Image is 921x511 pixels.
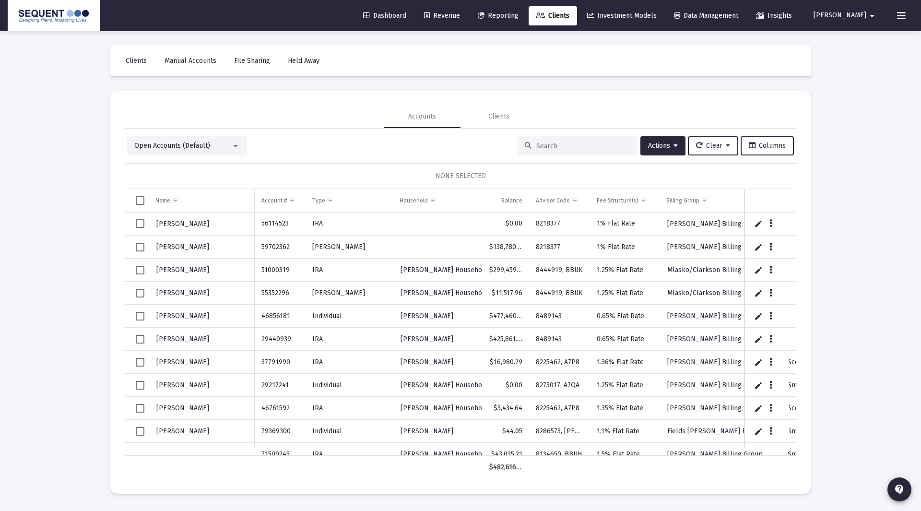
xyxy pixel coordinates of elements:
[483,189,529,212] td: Column Balance
[483,213,529,236] td: $0.00
[667,266,763,274] span: Mlasko/Clarkson Billing Group
[754,335,763,344] a: Edit
[587,12,657,20] span: Investment Models
[226,51,278,71] a: File Sharing
[590,259,660,282] td: 1.25% Flat Rate
[666,263,764,277] a: Mlasko/Clarkson Billing Group
[529,305,590,328] td: 8489143
[156,381,209,389] span: [PERSON_NAME]
[483,236,529,259] td: $138,780.94
[306,305,393,328] td: Individual
[157,51,224,71] a: Manual Accounts
[666,197,699,204] div: Billing Group
[754,381,763,390] a: Edit
[155,197,170,204] div: Name
[255,236,306,259] td: 59702362
[255,189,306,212] td: Column Account #
[529,420,590,443] td: 8286573, [PERSON_NAME]
[536,12,569,20] span: Clients
[155,286,210,300] a: [PERSON_NAME]
[667,289,763,297] span: Mlasko/Clarkson Billing Group
[149,189,255,212] td: Column Name
[529,189,590,212] td: Column Advisor Code
[327,197,334,204] span: Show filter options for column 'Type'
[536,197,570,204] div: Advisor Code
[155,401,210,415] a: [PERSON_NAME]
[306,189,393,212] td: Column Type
[674,12,738,20] span: Data Management
[483,397,529,420] td: $3,434.64
[136,381,144,390] div: Select row
[529,282,590,305] td: 8444919, BBUK
[529,351,590,374] td: 8225462, A7P8
[400,263,489,277] a: [PERSON_NAME] Household
[134,142,210,150] span: Open Accounts (Default)
[155,309,210,323] a: [PERSON_NAME]
[255,305,306,328] td: 46856181
[536,142,630,150] input: Search
[667,450,763,458] span: [PERSON_NAME] Billing Group
[754,219,763,228] a: Edit
[696,142,730,150] span: Clear
[579,6,664,25] a: Investment Models
[529,397,590,420] td: 8225462, A7P8
[756,12,792,20] span: Insights
[155,263,210,277] a: [PERSON_NAME]
[400,332,454,346] a: [PERSON_NAME]
[401,358,453,366] span: [PERSON_NAME]
[255,351,306,374] td: 37791990
[156,266,209,274] span: [PERSON_NAME]
[156,358,209,366] span: [PERSON_NAME]
[688,136,738,155] button: Clear
[156,243,209,251] span: [PERSON_NAME]
[483,351,529,374] td: $16,980.29
[363,12,406,20] span: Dashboard
[754,289,763,297] a: Edit
[156,312,209,320] span: [PERSON_NAME]
[429,197,437,204] span: Show filter options for column 'Household'
[640,197,647,204] span: Show filter options for column 'Fee Structure(s)'
[136,266,144,274] div: Select row
[155,378,210,392] a: [PERSON_NAME]
[754,404,763,413] a: Edit
[136,243,144,251] div: Select row
[754,312,763,321] a: Edit
[416,6,468,25] a: Revenue
[261,197,287,204] div: Account #
[488,112,509,121] div: Clients
[894,484,905,495] mat-icon: contact_support
[666,447,764,461] a: [PERSON_NAME] Billing Group
[590,443,660,466] td: 1.5% Flat Rate
[288,197,295,204] span: Show filter options for column 'Account #'
[590,282,660,305] td: 1.25% Flat Rate
[666,309,764,323] a: [PERSON_NAME] Billing Group
[666,378,764,392] a: [PERSON_NAME] Billing Group
[155,217,210,231] a: [PERSON_NAME]
[306,443,393,466] td: IRA
[483,420,529,443] td: $44.05
[483,443,529,466] td: $43,035.21
[288,57,319,65] span: Held Away
[136,289,144,297] div: Select row
[400,286,489,300] a: [PERSON_NAME] Household
[754,427,763,436] a: Edit
[483,259,529,282] td: $299,459.05
[478,12,519,20] span: Reporting
[400,197,428,204] div: Household
[355,6,414,25] a: Dashboard
[666,332,764,346] a: [PERSON_NAME] Billing Group
[667,6,746,25] a: Data Management
[165,57,216,65] span: Manual Accounts
[136,335,144,344] div: Select row
[401,381,488,389] span: [PERSON_NAME] Household
[866,6,878,25] mat-icon: arrow_drop_down
[667,427,783,435] span: Fields [PERSON_NAME] Billing Group
[667,220,763,228] span: [PERSON_NAME] Billing Group
[401,450,488,458] span: [PERSON_NAME] Household
[401,427,453,435] span: [PERSON_NAME]
[400,424,454,438] a: [PERSON_NAME]
[483,282,529,305] td: $11,517.96
[529,374,590,397] td: 8273017, A7QA
[306,328,393,351] td: IRA
[136,312,144,321] div: Select row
